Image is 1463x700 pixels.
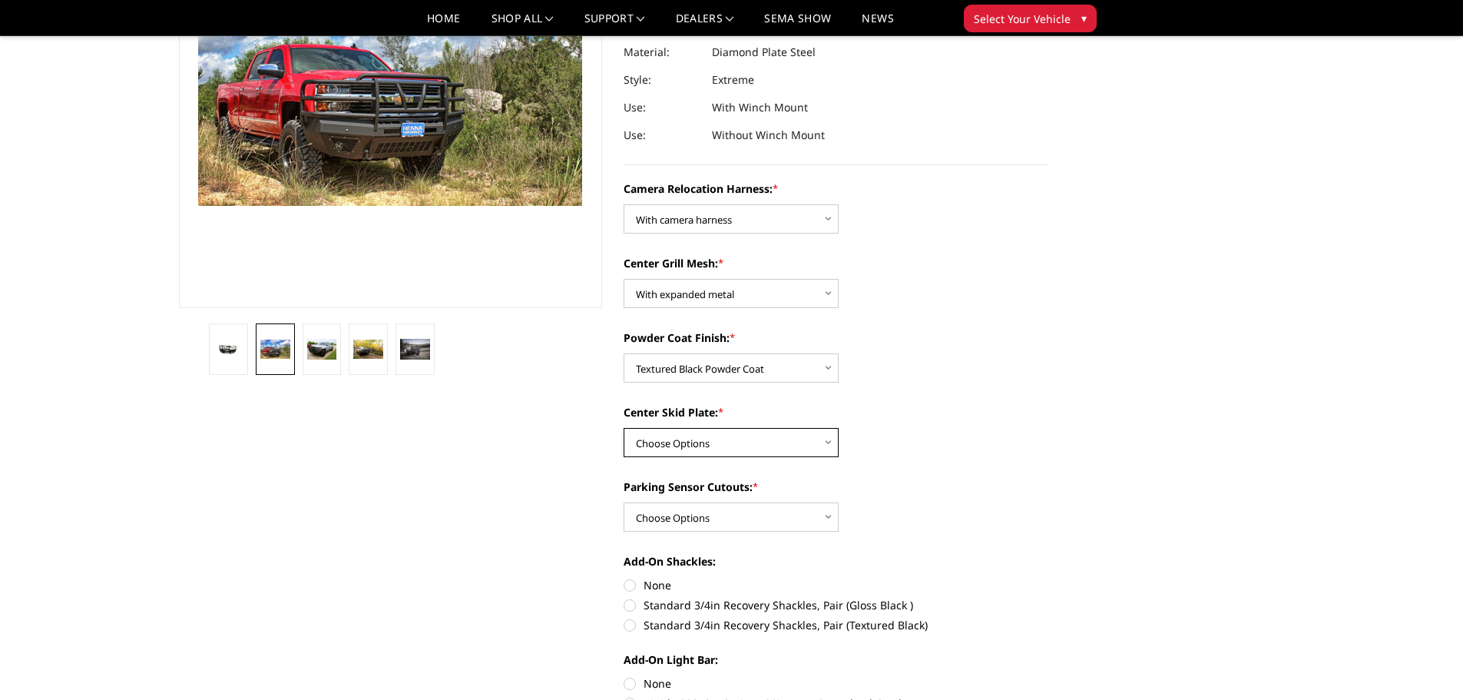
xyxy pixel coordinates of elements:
[712,66,754,94] dd: Extreme
[624,553,1048,569] label: Add-On Shackles:
[624,181,1048,197] label: Camera Relocation Harness:
[624,652,1048,668] label: Add-On Light Bar:
[624,597,1048,613] label: Standard 3/4in Recovery Shackles, Pair (Gloss Black )
[624,675,1048,692] label: None
[624,94,700,121] dt: Use:
[260,340,290,360] img: 2015-2019 Chevrolet 2500-3500 - T2 Series - Extreme Front Bumper (receiver or winch)
[624,479,1048,495] label: Parking Sensor Cutouts:
[213,341,243,357] img: 2015-2019 Chevrolet 2500-3500 - T2 Series - Extreme Front Bumper (receiver or winch)
[862,13,893,35] a: News
[307,339,337,360] img: 2015-2019 Chevrolet 2500-3500 - T2 Series - Extreme Front Bumper (receiver or winch)
[353,340,383,360] img: 2015-2019 Chevrolet 2500-3500 - T2 Series - Extreme Front Bumper (receiver or winch)
[1386,626,1463,700] iframe: Chat Widget
[1081,10,1087,26] span: ▾
[427,13,460,35] a: Home
[584,13,645,35] a: Support
[624,66,700,94] dt: Style:
[400,339,430,359] img: 2015-2019 Chevrolet 2500-3500 - T2 Series - Extreme Front Bumper (receiver or winch)
[624,255,1048,271] label: Center Grill Mesh:
[624,121,700,149] dt: Use:
[624,38,700,66] dt: Material:
[676,13,734,35] a: Dealers
[764,13,831,35] a: SEMA Show
[624,330,1048,346] label: Powder Coat Finish:
[624,404,1048,420] label: Center Skid Plate:
[712,94,808,121] dd: With Winch Mount
[974,11,1071,27] span: Select Your Vehicle
[624,577,1048,593] label: None
[712,121,825,149] dd: Without Winch Mount
[492,13,554,35] a: shop all
[712,38,816,66] dd: Diamond Plate Steel
[964,5,1097,32] button: Select Your Vehicle
[624,617,1048,633] label: Standard 3/4in Recovery Shackles, Pair (Textured Black)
